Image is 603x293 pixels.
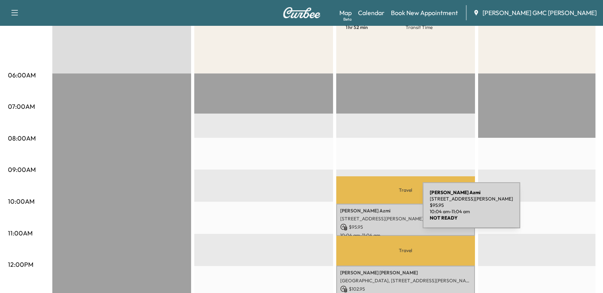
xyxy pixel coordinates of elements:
p: 08:00AM [8,133,36,143]
p: Travel [336,236,475,266]
p: Transit Time [406,24,465,31]
p: [STREET_ADDRESS][PERSON_NAME] [430,196,513,202]
b: NOT READY [430,215,458,221]
p: [STREET_ADDRESS][PERSON_NAME] [340,216,471,222]
p: 1 hr 52 min [346,24,406,31]
p: 10:00AM [8,197,34,206]
p: $ 95.95 [340,224,471,231]
p: [PERSON_NAME] Azmi [340,208,471,214]
p: 12:00PM [8,260,33,269]
p: $ 95.95 [430,202,513,208]
div: Beta [343,16,352,22]
a: Book New Appointment [391,8,458,17]
img: Curbee Logo [283,7,321,18]
b: [PERSON_NAME] Azmi [430,189,480,195]
p: 09:00AM [8,165,36,174]
span: [PERSON_NAME] GMC [PERSON_NAME] [482,8,597,17]
a: Calendar [358,8,385,17]
p: 06:00AM [8,70,36,80]
p: 11:00AM [8,228,33,238]
p: 10:04 am - 11:04 am [430,208,513,215]
a: MapBeta [339,8,352,17]
p: [GEOGRAPHIC_DATA], [STREET_ADDRESS][PERSON_NAME] [340,278,471,284]
p: Travel [336,176,475,204]
p: $ 102.95 [340,285,471,293]
p: 07:00AM [8,102,35,111]
p: 10:04 am - 11:04 am [340,232,471,239]
p: [PERSON_NAME] [PERSON_NAME] [340,270,471,276]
